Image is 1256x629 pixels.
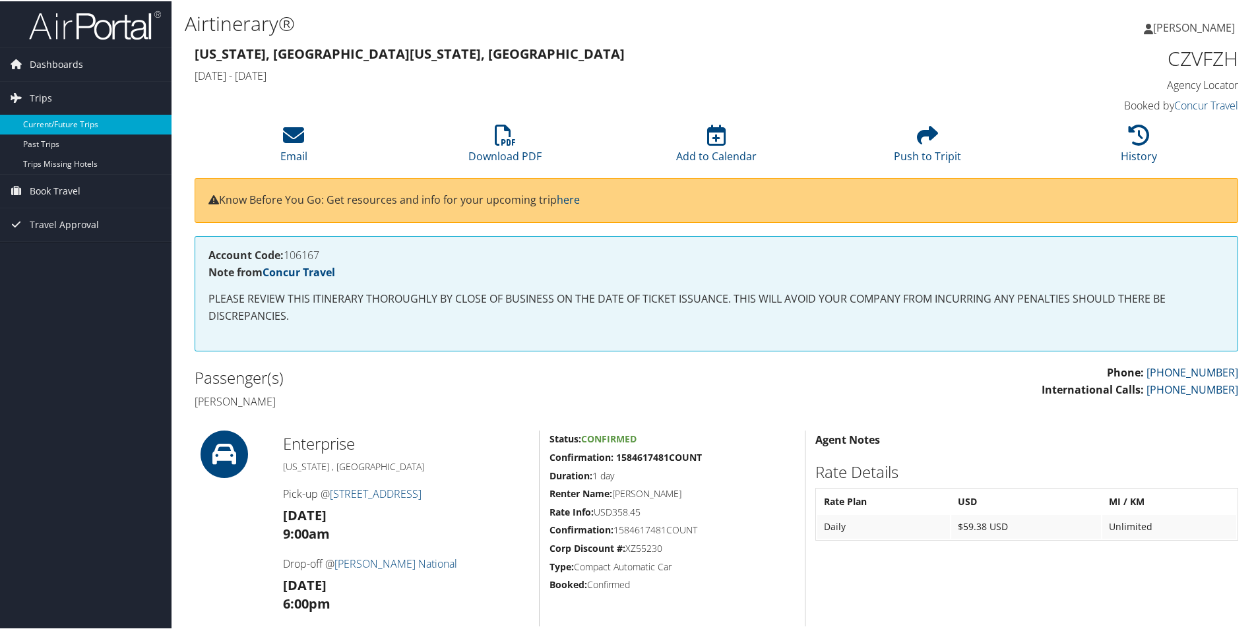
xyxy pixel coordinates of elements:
[894,131,961,162] a: Push to Tripit
[1102,489,1236,512] th: MI / KM
[208,289,1224,323] p: PLEASE REVIEW THIS ITINERARY THOROUGHLY BY CLOSE OF BUSINESS ON THE DATE OF TICKET ISSUANCE. THIS...
[549,559,795,572] h5: Compact Automatic Car
[549,486,795,499] h5: [PERSON_NAME]
[817,489,950,512] th: Rate Plan
[549,559,574,572] strong: Type:
[549,577,587,589] strong: Booked:
[30,173,80,206] span: Book Travel
[1146,364,1238,378] a: [PHONE_NUMBER]
[1107,364,1144,378] strong: Phone:
[185,9,894,36] h1: Airtinerary®
[283,485,529,500] h4: Pick-up @
[1153,19,1235,34] span: [PERSON_NAME]
[1146,381,1238,396] a: [PHONE_NUMBER]
[549,504,594,517] strong: Rate Info:
[992,44,1238,71] h1: CZVFZH
[283,524,330,541] strong: 9:00am
[581,431,637,444] span: Confirmed
[549,577,795,590] h5: Confirmed
[29,9,161,40] img: airportal-logo.png
[549,431,581,444] strong: Status:
[283,505,327,523] strong: [DATE]
[330,485,422,500] a: [STREET_ADDRESS]
[817,514,950,537] td: Daily
[1144,7,1248,46] a: [PERSON_NAME]
[1174,97,1238,111] a: Concur Travel
[951,514,1101,537] td: $59.38 USD
[195,44,625,61] strong: [US_STATE], [GEOGRAPHIC_DATA] [US_STATE], [GEOGRAPHIC_DATA]
[30,80,52,113] span: Trips
[195,67,972,82] h4: [DATE] - [DATE]
[1121,131,1157,162] a: History
[549,522,795,535] h5: 1584617481COUNT
[549,468,795,481] h5: 1 day
[549,504,795,518] h5: USD358.45
[195,365,706,388] h2: Passenger(s)
[283,575,327,593] strong: [DATE]
[557,191,580,206] a: here
[263,264,335,278] a: Concur Travel
[195,393,706,407] h4: [PERSON_NAME]
[30,207,99,240] span: Travel Approval
[334,555,457,570] a: [PERSON_NAME] National
[208,249,1224,259] h4: 106167
[30,47,83,80] span: Dashboards
[992,76,1238,91] h4: Agency Locator
[283,555,529,570] h4: Drop-off @
[951,489,1101,512] th: USD
[676,131,757,162] a: Add to Calendar
[208,264,335,278] strong: Note from
[815,431,880,446] strong: Agent Notes
[549,450,702,462] strong: Confirmation: 1584617481COUNT
[1102,514,1236,537] td: Unlimited
[549,541,625,553] strong: Corp Discount #:
[208,191,1224,208] p: Know Before You Go: Get resources and info for your upcoming trip
[280,131,307,162] a: Email
[468,131,542,162] a: Download PDF
[549,486,612,498] strong: Renter Name:
[208,247,284,261] strong: Account Code:
[283,459,529,472] h5: [US_STATE] , [GEOGRAPHIC_DATA]
[1042,381,1144,396] strong: International Calls:
[549,541,795,554] h5: XZ55230
[283,593,330,611] strong: 6:00pm
[992,97,1238,111] h4: Booked by
[283,431,529,454] h2: Enterprise
[549,468,592,481] strong: Duration:
[549,522,613,535] strong: Confirmation:
[815,460,1238,482] h2: Rate Details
